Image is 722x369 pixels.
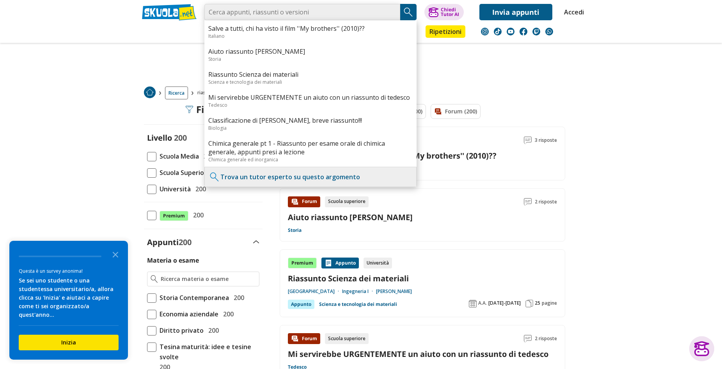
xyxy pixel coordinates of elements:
img: Home [144,87,156,98]
a: [PERSON_NAME] [376,288,412,295]
a: Storia [288,227,302,233]
a: Forum (200) [431,104,481,119]
span: [DATE]-[DATE] [488,300,521,306]
span: Economia aziendale [156,309,218,319]
button: Close the survey [108,246,123,262]
span: pagine [542,300,557,306]
img: Trova un tutor esperto [209,171,220,183]
img: youtube [507,28,514,35]
img: Ricerca materia o esame [151,275,158,283]
span: 3 risposte [535,135,557,146]
div: Storia [208,56,413,62]
div: Appunto [288,300,314,309]
div: Survey [9,241,128,360]
div: Italiano [208,33,413,39]
div: Chiedi Tutor AI [441,7,459,17]
span: 200 [205,325,219,335]
a: Riassunto Scienza dei materiali [288,273,557,284]
input: Cerca appunti, riassunti o versioni [204,4,400,20]
label: Livello [147,132,172,143]
span: 200 [200,151,214,161]
span: 200 [192,184,206,194]
img: Filtra filtri mobile [185,106,193,113]
a: Trova un tutor esperto su questo argomento [220,173,360,181]
span: 200 [179,237,192,247]
span: Università [156,184,191,194]
div: Forum [288,333,320,344]
img: Commenti lettura [524,198,532,206]
a: Mi servirebbe URGENTEMENTE un aiuto con un riassunto di tedesco [208,93,413,102]
div: Forum [288,196,320,207]
span: Scuola Media [156,151,199,161]
a: Aiuto riassunto [PERSON_NAME] [288,212,413,222]
img: Commenti lettura [524,335,532,343]
a: Classificazione di [PERSON_NAME], breve riassunto!!! [208,116,413,125]
span: riassunto breve sulla classificazione dei mettali [197,87,305,99]
span: Tesina maturità: idee e tesine svolte [156,342,259,362]
button: Inizia [19,335,119,350]
a: Scienza e tecnologia dei materiali [319,300,397,309]
span: 200 [174,132,187,143]
button: ChiediTutor AI [424,4,464,20]
span: 2 risposte [535,196,557,207]
img: Forum contenuto [291,335,299,343]
img: Forum filtro contenuto [434,108,442,115]
img: Apri e chiudi sezione [253,240,259,244]
a: [GEOGRAPHIC_DATA] [288,288,342,295]
img: WhatsApp [545,28,553,35]
img: Forum contenuto [291,198,299,206]
div: Chimica generale ed inorganica [208,156,413,163]
img: Anno accademico [469,300,477,307]
div: Tedesco [208,102,413,108]
a: Accedi [564,4,580,20]
label: Materia o esame [147,256,199,265]
div: Appunto [321,258,359,268]
a: Invia appunti [479,4,552,20]
span: Scuola Superiore [156,168,211,178]
a: Appunti [202,25,238,39]
div: Università [364,258,392,268]
span: 25 [535,300,540,306]
a: Ripetizioni [426,25,465,38]
button: Search Button [400,4,417,20]
img: Commenti lettura [524,136,532,144]
img: twitch [532,28,540,35]
img: facebook [520,28,527,35]
div: Se sei uno studente o una studentessa universitario/a, allora clicca su 'Inizia' e aiutaci a capi... [19,276,119,319]
span: A.A. [478,300,487,306]
a: Ricerca [165,87,188,99]
div: Scuola superiore [325,196,369,207]
span: Premium [160,211,188,221]
div: Scienza e tecnologia dei materiali [208,79,413,85]
div: Questa è un survey anonima! [19,267,119,275]
img: instagram [481,28,489,35]
div: Scuola superiore [325,333,369,344]
span: Storia Contemporanea [156,293,229,303]
a: Riassunto Scienza dei materiali [208,70,413,79]
a: Mi servirebbe URGENTEMENTE un aiuto con un riassunto di tedesco [288,349,548,359]
span: 200 [231,293,244,303]
a: Ingegneria I [342,288,376,295]
a: Chimica generale pt 1 - Riassunto per esame orale di chimica generale, appunti presi a lezione [208,139,413,156]
div: Premium [288,258,317,268]
div: Biologia [208,125,413,131]
div: Filtra [185,104,221,115]
span: 2 risposte [535,333,557,344]
span: Diritto privato [156,325,204,335]
img: Cerca appunti, riassunti o versioni [403,6,414,18]
img: Appunti contenuto [325,259,332,267]
input: Ricerca materia o esame [161,275,255,283]
img: tiktok [494,28,502,35]
a: Salve a tutti, chi ha visto il film ''My brothers'' (2010)?? [208,24,413,33]
img: Pagine [525,300,533,307]
span: 200 [190,210,204,220]
label: Appunti [147,237,192,247]
a: Aiuto riassunto [PERSON_NAME] [208,47,413,56]
a: Home [144,87,156,99]
span: 200 [220,309,234,319]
